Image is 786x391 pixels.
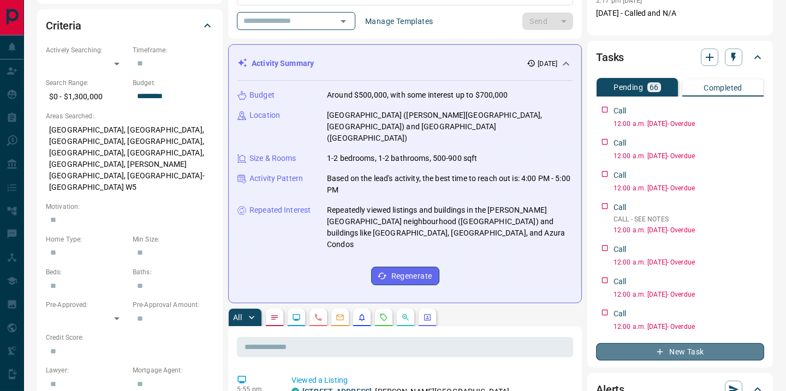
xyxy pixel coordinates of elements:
[614,214,764,224] p: CALL - SEE NOTES
[249,173,303,184] p: Activity Pattern
[233,314,242,321] p: All
[379,313,388,322] svg: Requests
[46,267,127,277] p: Beds:
[614,244,627,255] p: Call
[327,89,508,101] p: Around $500,000, with some interest up to $700,000
[614,170,627,181] p: Call
[270,313,279,322] svg: Notes
[46,111,214,121] p: Areas Searched:
[133,45,214,55] p: Timeframe:
[359,13,439,30] button: Manage Templates
[46,88,127,106] p: $0 - $1,300,000
[596,44,764,70] div: Tasks
[292,313,301,322] svg: Lead Browsing Activity
[133,78,214,88] p: Budget:
[327,153,477,164] p: 1-2 bedrooms, 1-2 bathrooms, 500-900 sqft
[704,84,742,92] p: Completed
[614,105,627,117] p: Call
[249,89,275,101] p: Budget
[614,225,764,235] p: 12:00 a.m. [DATE] - Overdue
[133,365,214,375] p: Mortgage Agent:
[538,59,557,69] p: [DATE]
[614,83,643,91] p: Pending
[46,17,81,34] h2: Criteria
[46,78,127,88] p: Search Range:
[133,267,214,277] p: Baths:
[596,49,624,66] h2: Tasks
[614,290,764,299] p: 12:00 a.m. [DATE] - Overdue
[46,333,214,342] p: Credit Score:
[249,204,311,216] p: Repeated Interest
[46,13,214,39] div: Criteria
[336,313,344,322] svg: Emails
[371,267,439,285] button: Regenerate
[614,257,764,267] p: 12:00 a.m. [DATE] - Overdue
[596,343,764,360] button: New Task
[596,28,642,35] p: 1:05 pm [DATE]
[291,375,569,386] p: Viewed a Listing
[46,202,214,212] p: Motivation:
[614,119,764,129] p: 12:00 a.m. [DATE] - Overdue
[46,121,214,196] p: [GEOGRAPHIC_DATA], [GEOGRAPHIC_DATA], [GEOGRAPHIC_DATA], [GEOGRAPHIC_DATA], [GEOGRAPHIC_DATA], [G...
[46,234,127,244] p: Home Type:
[252,58,314,69] p: Activity Summary
[249,153,296,164] p: Size & Rooms
[133,234,214,244] p: Min Size:
[249,110,280,121] p: Location
[133,300,214,310] p: Pre-Approval Amount:
[237,53,573,74] div: Activity Summary[DATE]
[46,300,127,310] p: Pre-Approved:
[314,313,323,322] svg: Calls
[614,183,764,193] p: 12:00 a.m. [DATE] - Overdue
[522,13,573,30] div: split button
[46,365,127,375] p: Lawyer:
[327,110,573,144] p: [GEOGRAPHIC_DATA] ([PERSON_NAME][GEOGRAPHIC_DATA], [GEOGRAPHIC_DATA]) and [GEOGRAPHIC_DATA] ([GEO...
[596,8,764,19] p: [DATE] - Called and N/A
[358,313,366,322] svg: Listing Alerts
[614,308,627,320] p: Call
[327,204,573,250] p: Repeatedly viewed listings and buildings in the [PERSON_NAME][GEOGRAPHIC_DATA] neighbourhood ([GE...
[614,276,627,287] p: Call
[46,45,127,55] p: Actively Searching:
[614,322,764,332] p: 12:00 a.m. [DATE] - Overdue
[614,202,627,213] p: Call
[401,313,410,322] svg: Opportunities
[614,151,764,161] p: 12:00 a.m. [DATE] - Overdue
[336,14,351,29] button: Open
[614,137,627,149] p: Call
[423,313,432,322] svg: Agent Actions
[650,83,659,91] p: 66
[327,173,573,196] p: Based on the lead's activity, the best time to reach out is: 4:00 PM - 5:00 PM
